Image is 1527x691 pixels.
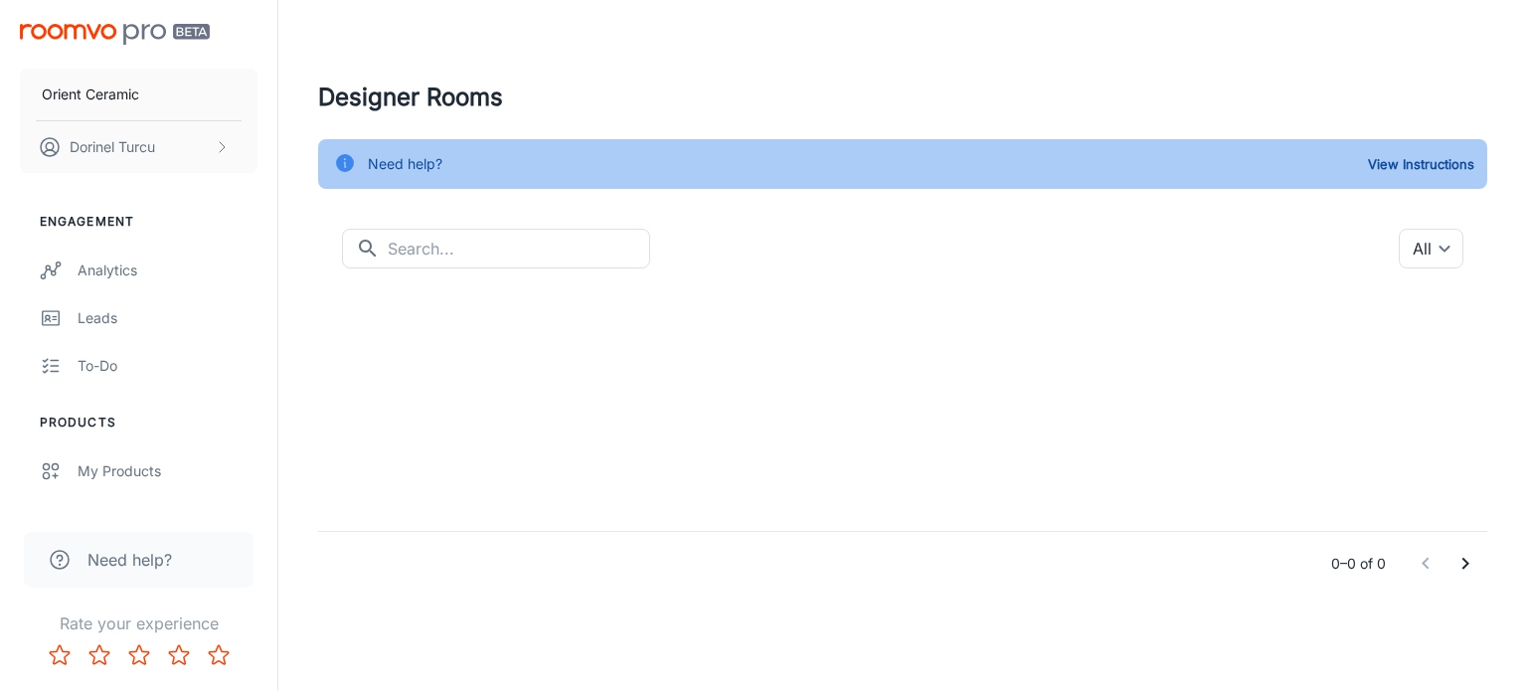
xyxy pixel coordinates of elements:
button: Rate 4 star [159,635,199,675]
div: Analytics [78,259,257,281]
button: Rate 3 star [119,635,159,675]
button: Dorinel Turcu [20,121,257,173]
p: 0–0 of 0 [1331,553,1386,575]
h4: Designer Rooms [318,80,1487,115]
p: Orient Ceramic [42,84,139,105]
img: Roomvo PRO Beta [20,24,210,45]
div: Update Products [78,508,257,530]
div: All [1399,229,1463,268]
div: Leads [78,307,257,329]
button: Rate 1 star [40,635,80,675]
button: Rate 5 star [199,635,239,675]
div: To-do [78,355,257,377]
button: Orient Ceramic [20,69,257,120]
button: View Instructions [1363,149,1479,179]
div: My Products [78,460,257,482]
p: Dorinel Turcu [70,136,155,158]
p: Rate your experience [16,611,261,635]
div: Need help? [368,145,442,183]
input: Search... [388,229,650,268]
span: Need help? [87,548,172,572]
button: Go to next page [1445,544,1485,584]
button: Rate 2 star [80,635,119,675]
